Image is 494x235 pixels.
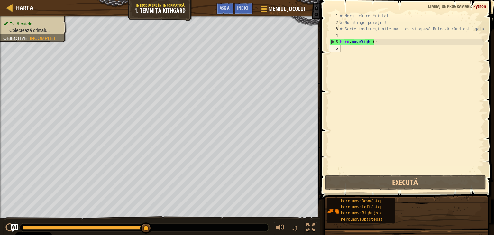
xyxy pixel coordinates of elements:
[341,211,389,216] span: hero.moveRight(steps)
[290,222,301,235] button: ♫
[11,224,18,232] button: Ask AI
[325,175,486,190] button: Execută
[16,4,34,12] span: Hartă
[268,5,305,13] span: Meniul Jocului
[256,3,309,18] button: Meniul Jocului
[3,222,16,235] button: Ctrl + P: Play
[329,32,340,39] div: 4
[237,5,250,11] span: Indicii
[304,222,317,235] button: Toggle fullscreen
[3,36,27,41] span: Obiective
[329,45,340,52] div: 6
[220,5,231,11] span: Ask AI
[216,3,234,14] button: Ask AI
[330,39,340,45] div: 5
[27,36,30,41] span: :
[329,26,340,32] div: 3
[9,28,50,33] span: Colectează cristalul.
[329,19,340,26] div: 2
[327,205,339,217] img: portrait.png
[471,3,473,9] span: :
[341,199,387,203] span: hero.moveDown(steps)
[30,36,56,41] span: Incomplet
[3,21,62,27] li: Evită cuiele.
[13,4,34,12] a: Hartă
[9,21,33,26] span: Evită cuiele.
[341,205,387,210] span: hero.moveLeft(steps)
[291,223,298,232] span: ♫
[473,3,486,9] span: Python
[329,13,340,19] div: 1
[428,3,471,9] span: Limbaj de programare
[341,217,383,222] span: hero.moveUp(steps)
[274,222,287,235] button: Reglează volumul
[3,27,62,33] li: Colectează cristalul.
